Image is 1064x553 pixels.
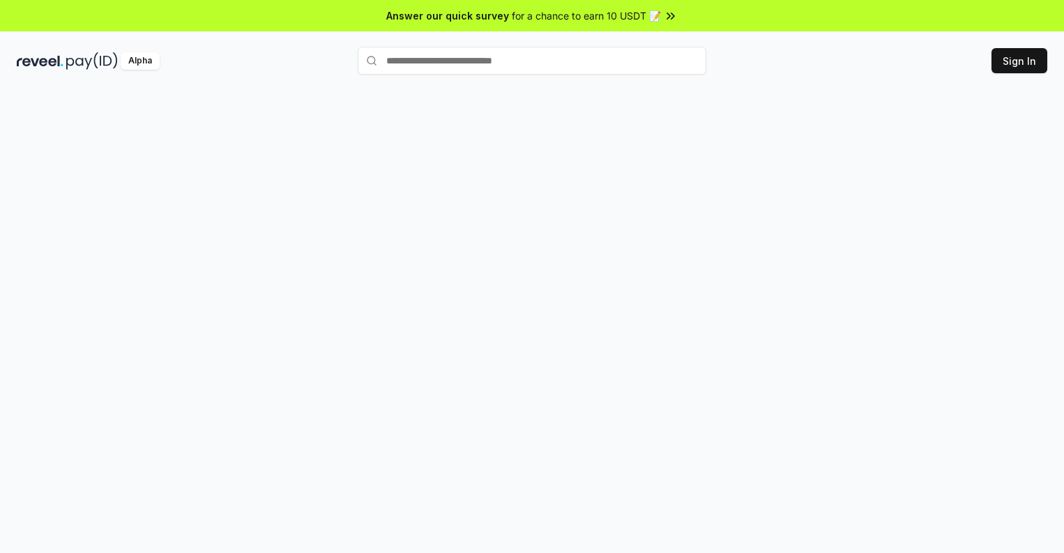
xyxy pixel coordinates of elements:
[17,52,63,70] img: reveel_dark
[121,52,160,70] div: Alpha
[991,48,1047,73] button: Sign In
[66,52,118,70] img: pay_id
[512,8,661,23] span: for a chance to earn 10 USDT 📝
[386,8,509,23] span: Answer our quick survey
